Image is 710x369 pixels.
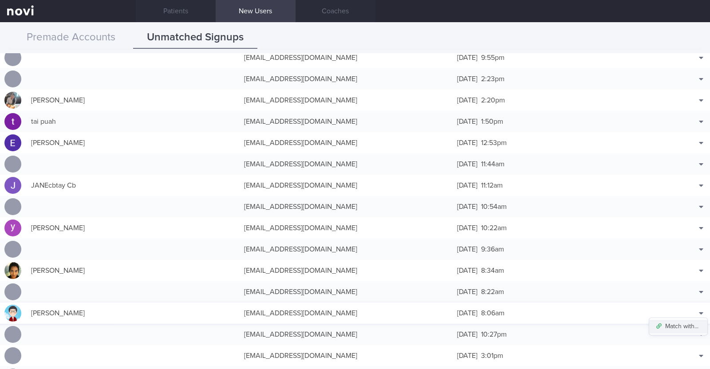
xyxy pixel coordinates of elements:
div: [EMAIL_ADDRESS][DOMAIN_NAME] [240,155,453,173]
div: [PERSON_NAME] [27,134,240,152]
span: [DATE] [457,139,477,146]
span: 9:55pm [481,54,505,61]
div: [EMAIL_ADDRESS][DOMAIN_NAME] [240,304,453,322]
div: [PERSON_NAME] [27,304,240,322]
span: [DATE] [457,161,477,168]
div: [EMAIL_ADDRESS][DOMAIN_NAME] [240,91,453,109]
span: 1:50pm [481,118,503,125]
div: [EMAIL_ADDRESS][DOMAIN_NAME] [240,113,453,130]
div: [PERSON_NAME] [27,262,240,279]
span: [DATE] [457,310,477,317]
span: [DATE] [457,331,477,338]
span: 9:36am [481,246,504,253]
div: [EMAIL_ADDRESS][DOMAIN_NAME] [240,134,453,152]
div: [EMAIL_ADDRESS][DOMAIN_NAME] [240,219,453,237]
span: 11:12am [481,182,503,189]
div: [EMAIL_ADDRESS][DOMAIN_NAME] [240,326,453,343]
span: [DATE] [457,203,477,210]
span: [DATE] [457,267,477,274]
span: 2:20pm [481,97,505,104]
span: [DATE] [457,182,477,189]
span: [DATE] [457,352,477,359]
span: [DATE] [457,224,477,232]
div: [PERSON_NAME] [27,91,240,109]
span: 10:27pm [481,331,507,338]
span: 2:23pm [481,75,505,82]
button: Unmatched Signups [133,27,257,49]
span: 10:22am [481,224,507,232]
button: Match with... [649,320,707,333]
div: [EMAIL_ADDRESS][DOMAIN_NAME] [240,283,453,301]
span: 11:44am [481,161,505,168]
div: [EMAIL_ADDRESS][DOMAIN_NAME] [240,177,453,194]
span: 3:01pm [481,352,503,359]
span: 12:53pm [481,139,507,146]
div: [EMAIL_ADDRESS][DOMAIN_NAME] [240,240,453,258]
div: [PERSON_NAME] [27,219,240,237]
span: 8:06am [481,310,505,317]
div: [EMAIL_ADDRESS][DOMAIN_NAME] [240,262,453,279]
span: 10:54am [481,203,507,210]
div: [EMAIL_ADDRESS][DOMAIN_NAME] [240,347,453,365]
div: [EMAIL_ADDRESS][DOMAIN_NAME] [240,198,453,216]
div: [EMAIL_ADDRESS][DOMAIN_NAME] [240,70,453,88]
div: tai puah [27,113,240,130]
span: [DATE] [457,246,477,253]
span: [DATE] [457,118,477,125]
span: [DATE] [457,97,477,104]
div: [EMAIL_ADDRESS][DOMAIN_NAME] [240,49,453,67]
span: 8:22am [481,288,504,295]
span: [DATE] [457,54,477,61]
span: [DATE] [457,288,477,295]
span: [DATE] [457,75,477,82]
button: Premade Accounts [9,27,133,49]
div: JANEcbtay Cb [27,177,240,194]
span: 8:34am [481,267,504,274]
